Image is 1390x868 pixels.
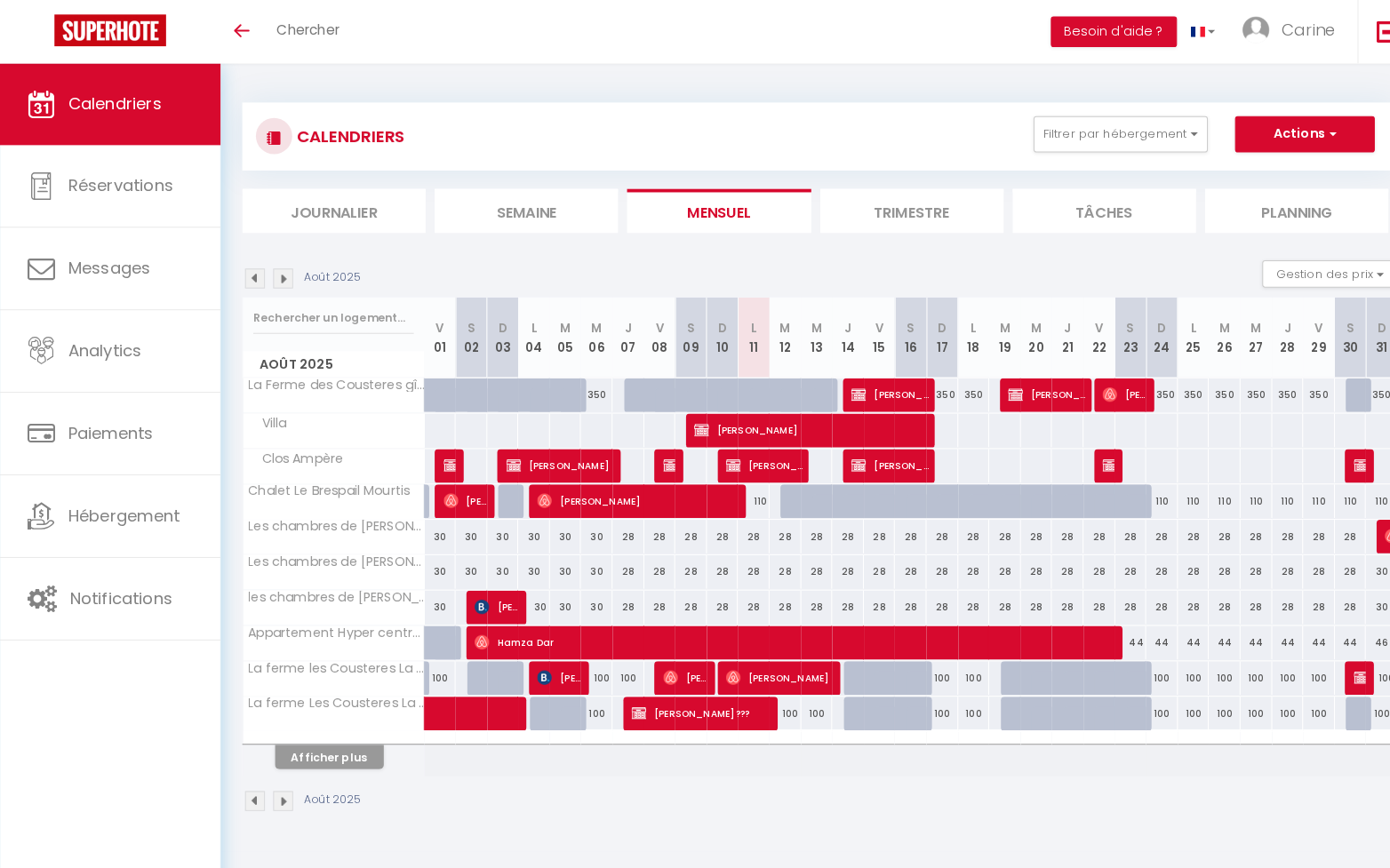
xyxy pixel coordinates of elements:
abbr: M [579,313,590,330]
div: 110 [1307,474,1338,507]
div: 100 [600,648,631,681]
span: [PERSON_NAME] [987,370,1068,403]
div: 28 [969,509,1000,542]
span: Les chambres de [PERSON_NAME] "Zen" [241,544,419,557]
div: 28 [1276,544,1307,577]
abbr: D [488,313,497,330]
div: 28 [631,578,662,611]
button: Filtrer par hébergement [1012,114,1183,149]
div: 28 [1276,578,1307,611]
div: 28 [631,544,662,577]
div: 350 [939,370,970,403]
th: 13 [785,291,816,370]
div: 30 [1338,544,1369,577]
abbr: V [642,313,650,330]
th: 11 [723,291,754,370]
abbr: L [736,313,741,330]
div: 100 [1246,682,1277,715]
abbr: S [1319,313,1327,330]
abbr: L [521,313,526,330]
div: 28 [1030,509,1061,542]
span: [PERSON_NAME] [465,577,511,611]
button: Besoin d'aide ? [1029,16,1153,46]
div: 350 [1154,370,1185,403]
div: 28 [1061,544,1092,577]
div: 28 [692,509,723,542]
input: Rechercher un logement... [248,296,405,328]
div: 28 [939,509,970,542]
abbr: D [703,313,712,330]
th: 29 [1276,291,1307,370]
abbr: S [888,313,896,330]
abbr: M [1225,313,1235,330]
div: 28 [876,544,907,577]
div: 100 [1215,648,1246,681]
abbr: M [979,313,989,330]
div: 28 [1307,544,1338,577]
div: 110 [1154,474,1185,507]
div: 28 [1154,578,1185,611]
div: 30 [416,578,447,611]
th: 22 [1061,291,1092,370]
div: 28 [631,509,662,542]
div: 28 [723,578,754,611]
div: 28 [1246,509,1277,542]
span: La Ferme des Cousteres gîte à [GEOGRAPHIC_DATA] [241,370,419,384]
div: 28 [1030,544,1061,577]
th: 02 [446,291,477,370]
span: Messages [67,251,148,274]
div: 100 [785,682,816,715]
span: Hamza Dar [465,612,1170,646]
div: 100 [1122,682,1154,715]
abbr: S [673,313,681,330]
div: 28 [815,509,846,542]
abbr: V [1288,313,1296,330]
div: 28 [785,578,816,611]
div: 28 [876,578,907,611]
div: 30 [569,578,600,611]
div: 30 [539,578,570,611]
th: 15 [846,291,877,370]
div: 30 [1338,578,1369,611]
span: les chambres de [PERSON_NAME] "Coquelicot" [241,578,419,592]
span: [PERSON_NAME] [834,439,915,473]
th: 21 [1030,291,1061,370]
span: [PERSON_NAME] [650,439,661,473]
div: 100 [569,682,600,715]
th: 27 [1215,291,1246,370]
div: 28 [907,578,939,611]
div: 28 [785,544,816,577]
span: Chercher [271,20,332,38]
div: 28 [1276,509,1307,542]
th: 30 [1307,291,1338,370]
th: 28 [1246,291,1277,370]
th: 09 [661,291,692,370]
div: 30 [569,509,600,542]
abbr: V [1073,313,1081,330]
div: 28 [1122,578,1154,611]
div: 28 [1215,544,1246,577]
div: 28 [1000,509,1031,542]
span: [PERSON_NAME] [680,404,934,438]
span: [PERSON_NAME] [1080,439,1091,473]
div: 350 [1246,370,1277,403]
div: 28 [815,578,846,611]
div: 100 [754,682,785,715]
div: 28 [1184,544,1215,577]
div: 110 [1276,474,1307,507]
th: 10 [692,291,723,370]
span: [PERSON_NAME] [435,439,446,473]
abbr: D [1349,313,1358,330]
div: 100 [1276,682,1307,715]
div: 28 [846,544,877,577]
div: 28 [600,509,631,542]
abbr: D [918,313,927,330]
div: 100 [1122,648,1154,681]
div: 350 [1338,370,1369,403]
span: Villa [241,405,308,425]
th: 16 [876,291,907,370]
div: 28 [907,509,939,542]
div: 28 [1246,544,1277,577]
div: 28 [600,578,631,611]
span: [PERSON_NAME] des ROTOURS [526,647,572,681]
